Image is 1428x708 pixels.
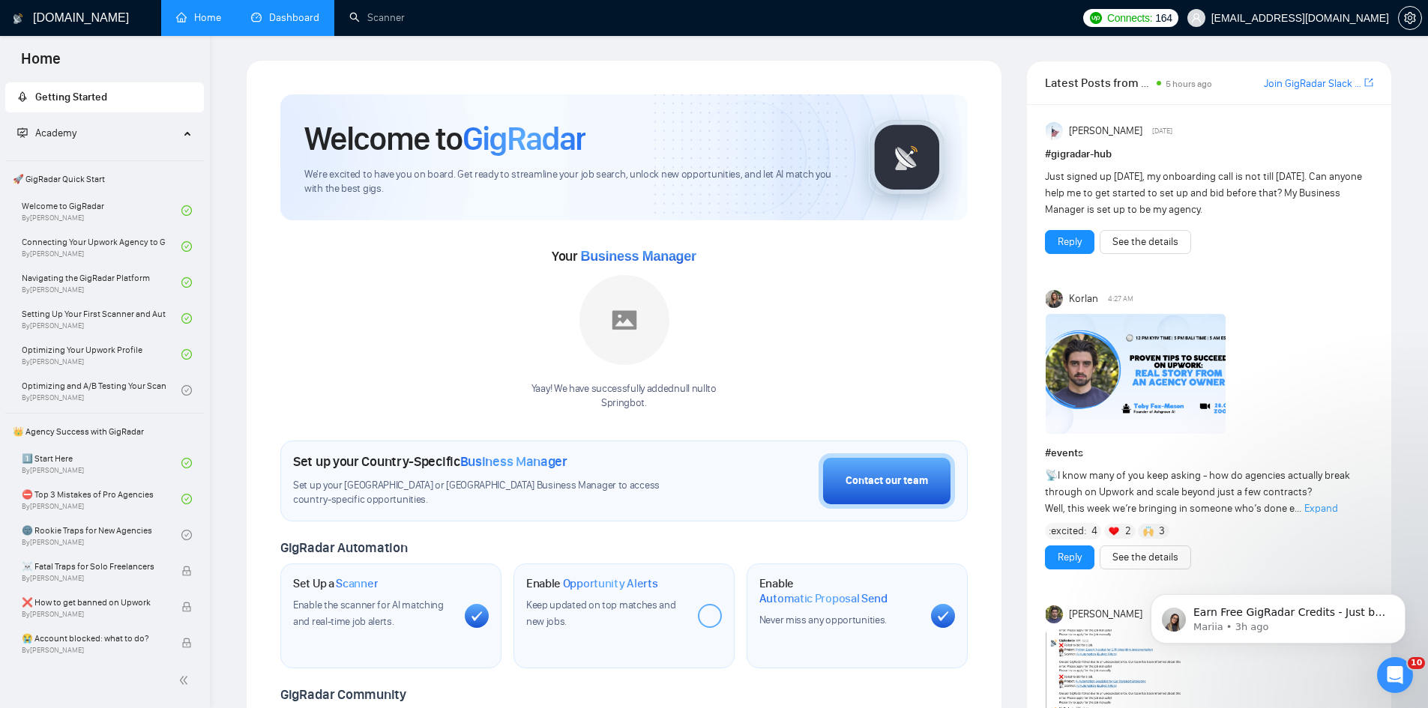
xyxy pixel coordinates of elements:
a: See the details [1112,549,1178,566]
button: Upload attachment [71,491,83,503]
span: 3 [1159,524,1165,539]
span: Business Manager [580,249,696,264]
h1: Enable [759,576,919,605]
a: Optimizing Your Upwork ProfileBy[PERSON_NAME] [22,338,181,371]
a: setting [1398,12,1422,24]
button: Gif picker [47,491,59,503]
a: export [1364,76,1373,90]
button: See the details [1100,545,1191,569]
span: ☠️ Fatal Traps for Solo Freelancers [22,559,166,574]
span: By [PERSON_NAME] [22,574,166,583]
div: Close [263,6,290,33]
button: Home [235,6,263,34]
a: See the details [1112,234,1178,250]
img: 🙌 [1143,526,1154,536]
span: check-circle [181,385,192,396]
span: fund-projection-screen [17,127,28,138]
span: 10 [1408,657,1425,669]
div: Looks like . [31,163,269,193]
span: 📡 [1045,469,1058,482]
span: check-circle [181,494,192,504]
a: Connecting Your Upwork Agency to GigRadarBy[PERSON_NAME] [22,230,181,263]
span: By [PERSON_NAME] [22,646,166,655]
div: Contact our team [846,473,928,489]
span: [PERSON_NAME] [1069,606,1142,623]
span: from [DOMAIN_NAME] [97,111,204,122]
p: Active in the last 15m [73,19,180,34]
span: I know many of you keep asking - how do agencies actually break through on Upwork and scale beyon... [1045,469,1350,515]
span: Opportunity Alerts [563,576,658,591]
img: Anisuzzaman Khan [1046,122,1064,140]
span: check-circle [181,530,192,540]
img: logo [13,7,23,31]
a: Reply [1058,234,1082,250]
span: Your [552,248,696,264]
span: lock [181,602,192,612]
span: check-circle [181,349,192,360]
span: Mariia [67,111,97,122]
p: Springbot . [531,396,717,411]
img: Korlan [1046,290,1064,308]
span: check-circle [181,241,192,252]
a: homeHome [176,11,221,24]
textarea: Message… [13,459,287,485]
span: 164 [1155,10,1172,26]
span: check-circle [181,458,192,468]
span: export [1364,76,1373,88]
span: double-left [178,673,193,688]
h1: Enable [526,576,658,591]
span: :excited: [1049,523,1086,539]
a: Join GigRadar Slack Community [1264,76,1361,92]
span: GigRadar Automation [280,539,407,556]
span: lock [181,566,192,576]
span: 4:27 AM [1108,292,1133,306]
h1: # events [1045,445,1373,462]
h1: Welcome to [304,118,585,159]
span: Connects: [1107,10,1152,26]
a: Welcome to GigRadarBy[PERSON_NAME] [22,194,181,227]
span: Korlan [1069,291,1098,307]
a: ⛔ Top 3 Mistakes of Pro AgenciesBy[PERSON_NAME] [22,482,181,515]
img: gigradar-logo.png [870,120,945,195]
li: Getting Started [5,82,204,112]
span: [DATE] [1152,124,1172,138]
img: Profile image for Mariia [31,105,55,129]
button: Contact our team [819,453,955,509]
span: Academy [35,127,76,139]
a: Reply [1058,549,1082,566]
div: Mariia says… [12,86,288,240]
span: By [PERSON_NAME] [22,610,166,619]
img: upwork-logo.png [1090,12,1102,24]
h1: Set Up a [293,576,378,591]
a: dashboardDashboard [251,11,319,24]
span: lock [181,638,192,648]
button: setting [1398,6,1422,30]
div: Yaay! We have successfully added null null to [531,382,717,411]
button: See the details [1100,230,1191,254]
span: 4 [1091,524,1097,539]
div: Hey , [31,141,269,156]
div: Profile image for MariiaMariiafrom [DOMAIN_NAME]Hey[EMAIL_ADDRESS][DOMAIN_NAME],Looks likeyour Up... [12,86,288,223]
a: 🌚 Rookie Traps for New AgenciesBy[PERSON_NAME] [22,518,181,551]
img: Profile image for Mariia [43,8,67,32]
span: check-circle [181,313,192,324]
span: Getting Started [35,91,107,103]
a: [EMAIL_ADDRESS][DOMAIN_NAME] [51,142,235,154]
span: 😭 Account blocked: what to do? [22,631,166,646]
a: Optimizing and A/B Testing Your Scanner for Better ResultsBy[PERSON_NAME] [22,374,181,407]
span: Scanner [336,576,378,591]
span: Enable the scanner for AI matching and real-time job alerts. [293,599,444,628]
span: 👑 Agency Success with GigRadar [7,417,202,447]
h1: Set up your Country-Specific [293,453,567,470]
img: ❤️ [1109,526,1119,536]
a: Setting Up Your First Scanner and Auto-BidderBy[PERSON_NAME] [22,302,181,335]
button: Emoji picker [23,491,35,503]
span: Keep updated on top matches and new jobs. [526,599,676,628]
span: 2 [1125,524,1131,539]
button: Reply [1045,230,1094,254]
img: F09C1F8H75G-Event%20with%20Tobe%20Fox-Mason.png [1046,314,1226,434]
img: Toby Fox-Mason [1046,605,1064,623]
span: Business Manager [460,453,567,470]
